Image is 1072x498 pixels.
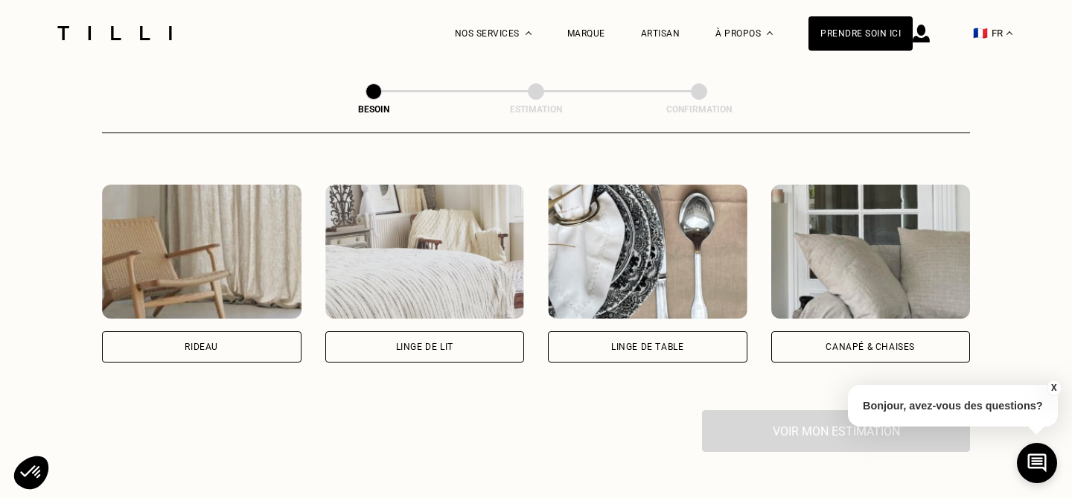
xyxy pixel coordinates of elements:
[52,26,177,40] img: Logo du service de couturière Tilli
[913,25,930,42] img: icône connexion
[325,185,525,319] img: Tilli retouche votre Linge de lit
[767,31,773,35] img: Menu déroulant à propos
[102,185,301,319] img: Tilli retouche votre Rideau
[567,28,605,39] a: Marque
[526,31,532,35] img: Menu déroulant
[396,342,453,351] div: Linge de lit
[299,104,448,115] div: Besoin
[808,16,913,51] a: Prendre soin ici
[462,104,610,115] div: Estimation
[1006,31,1012,35] img: menu déroulant
[185,342,218,351] div: Rideau
[973,26,988,40] span: 🇫🇷
[848,385,1058,427] p: Bonjour, avez-vous des questions?
[771,185,971,319] img: Tilli retouche votre Canapé & chaises
[1046,380,1061,396] button: X
[611,342,683,351] div: Linge de table
[641,28,680,39] a: Artisan
[548,185,747,319] img: Tilli retouche votre Linge de table
[625,104,773,115] div: Confirmation
[826,342,915,351] div: Canapé & chaises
